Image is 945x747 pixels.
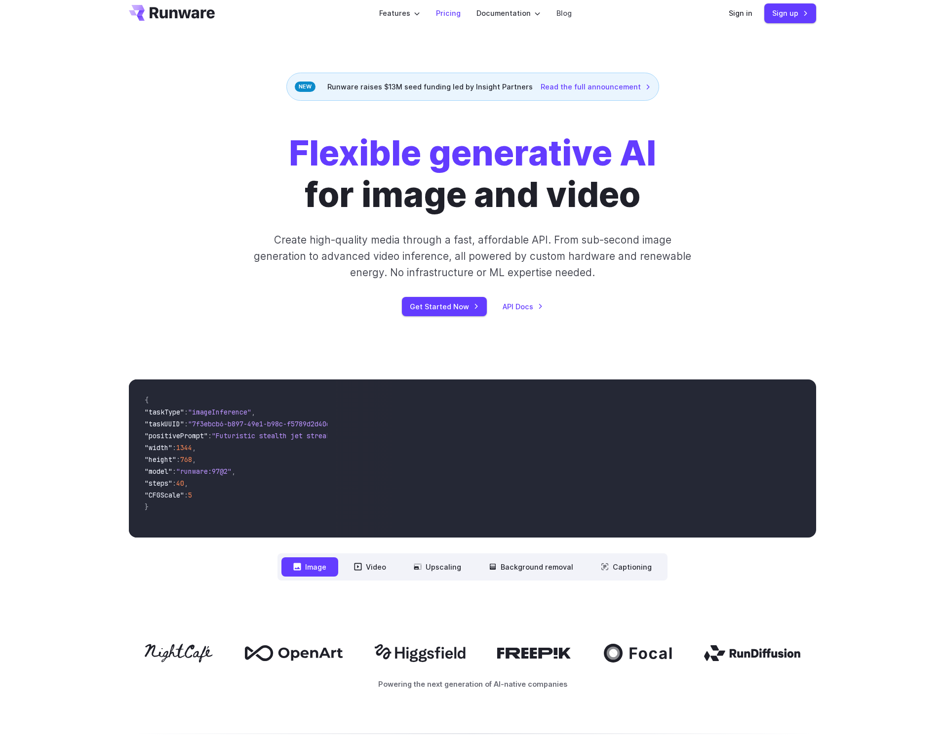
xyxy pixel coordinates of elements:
a: Pricing [436,7,461,19]
span: "CFGScale" [145,491,184,499]
span: "taskType" [145,408,184,416]
label: Features [379,7,420,19]
span: "width" [145,443,172,452]
a: Sign up [764,3,816,23]
span: : [176,455,180,464]
span: { [145,396,149,405]
span: } [145,502,149,511]
button: Captioning [589,557,664,577]
span: 768 [180,455,192,464]
span: 40 [176,479,184,488]
h1: for image and video [289,132,656,216]
span: : [208,431,212,440]
span: "taskUUID" [145,419,184,428]
span: : [172,467,176,476]
span: , [184,479,188,488]
a: API Docs [503,301,543,312]
span: "steps" [145,479,172,488]
span: : [184,491,188,499]
strong: Flexible generative AI [289,132,656,174]
p: Powering the next generation of AI-native companies [129,678,816,690]
span: "model" [145,467,172,476]
span: : [172,479,176,488]
span: "7f3ebcb6-b897-49e1-b98c-f5789d2d40d7" [188,419,338,428]
span: : [172,443,176,452]
a: Blog [556,7,572,19]
span: : [184,408,188,416]
a: Go to / [129,5,215,21]
button: Background removal [477,557,585,577]
span: "runware:97@2" [176,467,232,476]
div: Runware raises $13M seed funding led by Insight Partners [286,73,659,101]
a: Get Started Now [402,297,487,316]
button: Video [342,557,398,577]
span: "Futuristic stealth jet streaking through a neon-lit cityscape with glowing purple exhaust" [212,431,571,440]
span: "height" [145,455,176,464]
span: , [232,467,236,476]
button: Upscaling [402,557,473,577]
span: "imageInference" [188,408,251,416]
label: Documentation [476,7,541,19]
a: Sign in [729,7,752,19]
span: 5 [188,491,192,499]
a: Read the full announcement [541,81,651,92]
span: , [192,443,196,452]
span: : [184,419,188,428]
span: 1344 [176,443,192,452]
span: , [251,408,255,416]
span: , [192,455,196,464]
button: Image [281,557,338,577]
p: Create high-quality media through a fast, affordable API. From sub-second image generation to adv... [253,232,693,281]
span: "positivePrompt" [145,431,208,440]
